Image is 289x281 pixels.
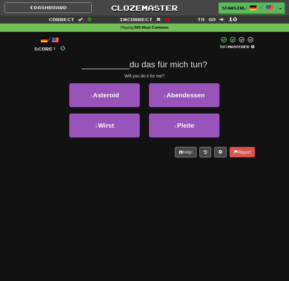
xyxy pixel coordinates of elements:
span: 0 [87,16,92,22]
span: Pleite [177,122,194,129]
span: / [260,5,263,9]
span: __________ [82,60,130,69]
button: Round history (alt+y) [200,147,211,157]
span: 50 % [220,45,228,49]
span: Incorrect [120,17,153,22]
small: 2 . [164,94,167,98]
small: 4 . [174,125,177,128]
button: 3.Wirst [69,114,140,137]
span: : [156,17,162,21]
span: du das für mich tun? [130,60,207,69]
span: Score: [34,46,56,51]
small: 1 . [90,94,93,98]
button: Report [230,147,255,157]
button: 2.Abendessen [149,83,219,107]
a: Clozemaster [101,2,188,13]
span: 10 [229,16,237,22]
small: 3 . [95,125,98,128]
button: 1.Asteroid [69,83,140,107]
div: / [34,36,65,44]
span: Abendessen [166,92,205,99]
button: 4.Pleite [149,114,219,137]
span: 0 [165,16,169,22]
span: Wirst [98,122,114,129]
span: Asteroid [93,92,119,99]
a: Dashboard [5,2,92,13]
a: stargirlmindy / [219,2,277,13]
span: : [78,17,84,21]
span: : [219,17,225,21]
span: To go [197,17,216,22]
span: Correct [49,17,74,22]
span: 0 [60,44,65,52]
div: Mastered [219,44,255,49]
span: stargirlmindy [222,5,246,11]
button: Help! [175,147,197,157]
div: Will you do it for me? [34,73,255,79]
strong: 500 Most Common [134,25,169,30]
